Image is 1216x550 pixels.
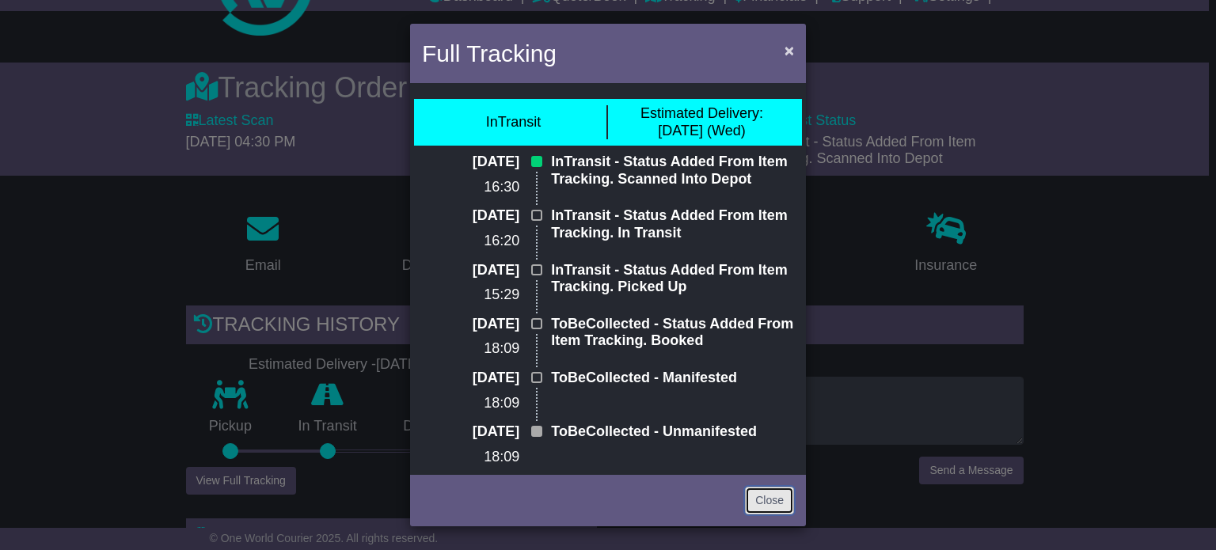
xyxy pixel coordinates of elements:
p: ToBeCollected - Unmanifested [551,423,794,441]
button: Close [777,34,802,66]
p: 18:09 [422,395,519,412]
p: [DATE] [422,423,519,441]
p: [DATE] [422,207,519,225]
p: [DATE] [422,370,519,387]
p: InTransit - Status Added From Item Tracking. Picked Up [551,262,794,296]
p: [DATE] [422,316,519,333]
p: [DATE] [422,154,519,171]
a: Close [745,487,794,514]
span: Estimated Delivery: [640,105,763,121]
p: 16:20 [422,233,519,250]
p: [DATE] [422,262,519,279]
h4: Full Tracking [422,36,557,71]
p: InTransit - Status Added From Item Tracking. In Transit [551,207,794,241]
p: 15:29 [422,286,519,304]
div: [DATE] (Wed) [640,105,763,139]
p: 16:30 [422,179,519,196]
p: 18:09 [422,449,519,466]
p: 18:09 [422,340,519,358]
p: ToBeCollected - Status Added From Item Tracking. Booked [551,316,794,350]
p: ToBeCollected - Manifested [551,370,794,387]
span: × [785,41,794,59]
p: InTransit - Status Added From Item Tracking. Scanned Into Depot [551,154,794,188]
div: InTransit [486,114,541,131]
